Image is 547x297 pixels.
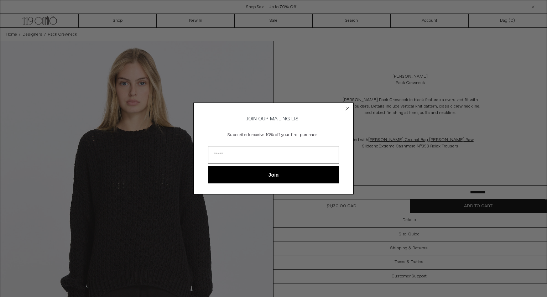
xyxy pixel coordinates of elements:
input: Email [208,146,339,163]
span: JOIN OUR MAILING LIST [245,116,302,122]
button: Close dialog [344,105,351,112]
span: receive 10% off your first purchase [251,132,318,138]
span: Subscribe to [228,132,251,138]
button: Join [208,166,339,183]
